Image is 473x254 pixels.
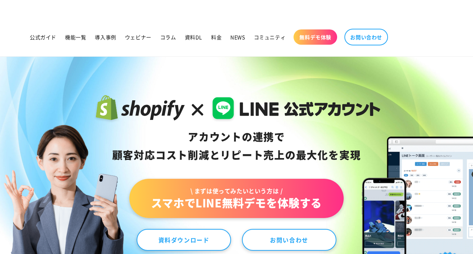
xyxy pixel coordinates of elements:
[254,34,286,40] span: コミュニティ
[226,29,249,45] a: NEWS
[344,29,388,45] a: お問い合わせ
[160,34,176,40] span: コラム
[151,187,322,195] span: \ まずは使ってみたいという方は /
[30,34,56,40] span: 公式ガイド
[230,34,245,40] span: NEWS
[299,34,331,40] span: 無料デモ体験
[294,29,337,45] a: 無料デモ体験
[61,29,90,45] a: 機能一覧
[211,34,222,40] span: 料金
[25,29,61,45] a: 公式ガイド
[90,29,120,45] a: 導入事例
[125,34,151,40] span: ウェビナー
[350,34,382,40] span: お問い合わせ
[207,29,226,45] a: 料金
[185,34,202,40] span: 資料DL
[242,229,336,251] a: お問い合わせ
[65,34,86,40] span: 機能一覧
[181,29,207,45] a: 資料DL
[156,29,181,45] a: コラム
[137,229,231,251] a: 資料ダウンロード
[93,128,381,164] div: アカウントの連携で 顧客対応コスト削減と リピート売上の 最大化を実現
[121,29,156,45] a: ウェビナー
[95,34,116,40] span: 導入事例
[250,29,290,45] a: コミュニティ
[129,179,344,218] a: \ まずは使ってみたいという方は /スマホでLINE無料デモを体験する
